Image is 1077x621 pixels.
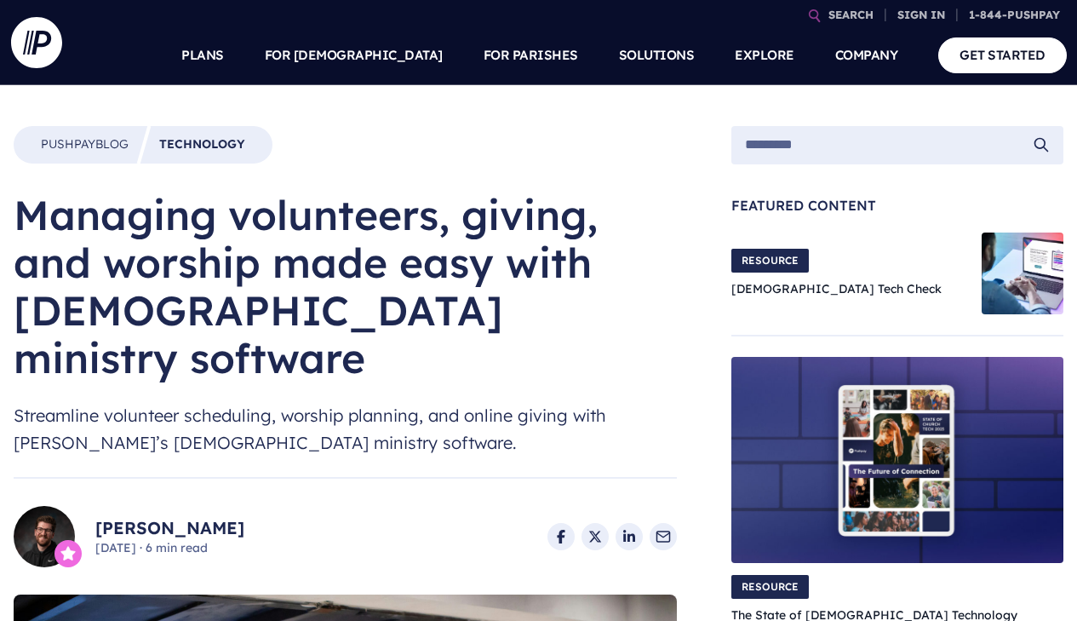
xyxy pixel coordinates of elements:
span: RESOURCE [731,575,809,599]
span: [DATE] 6 min read [95,540,244,557]
a: Technology [159,136,245,153]
a: FOR [DEMOGRAPHIC_DATA] [265,26,443,85]
span: · [140,540,142,555]
a: Share via Email [650,523,677,550]
a: Share on X [581,523,609,550]
a: GET STARTED [938,37,1067,72]
span: RESOURCE [731,249,809,273]
a: SOLUTIONS [619,26,695,85]
a: COMPANY [835,26,898,85]
a: Share on LinkedIn [616,523,643,550]
a: PLANS [181,26,224,85]
h1: Managing volunteers, giving, and worship made easy with [DEMOGRAPHIC_DATA] ministry software [14,191,677,382]
span: Pushpay [41,136,95,152]
img: Church Tech Check Blog Hero Image [982,233,1063,314]
a: FOR PARISHES [484,26,578,85]
img: Jonathan Louvis [14,506,75,567]
a: [PERSON_NAME] [95,516,244,540]
a: EXPLORE [735,26,794,85]
a: PushpayBlog [41,136,129,153]
span: Streamline volunteer scheduling, worship planning, and online giving with [PERSON_NAME]’s [DEMOGR... [14,402,677,457]
span: Featured Content [731,198,1063,212]
a: Share on Facebook [547,523,575,550]
a: [DEMOGRAPHIC_DATA] Tech Check [731,281,942,296]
